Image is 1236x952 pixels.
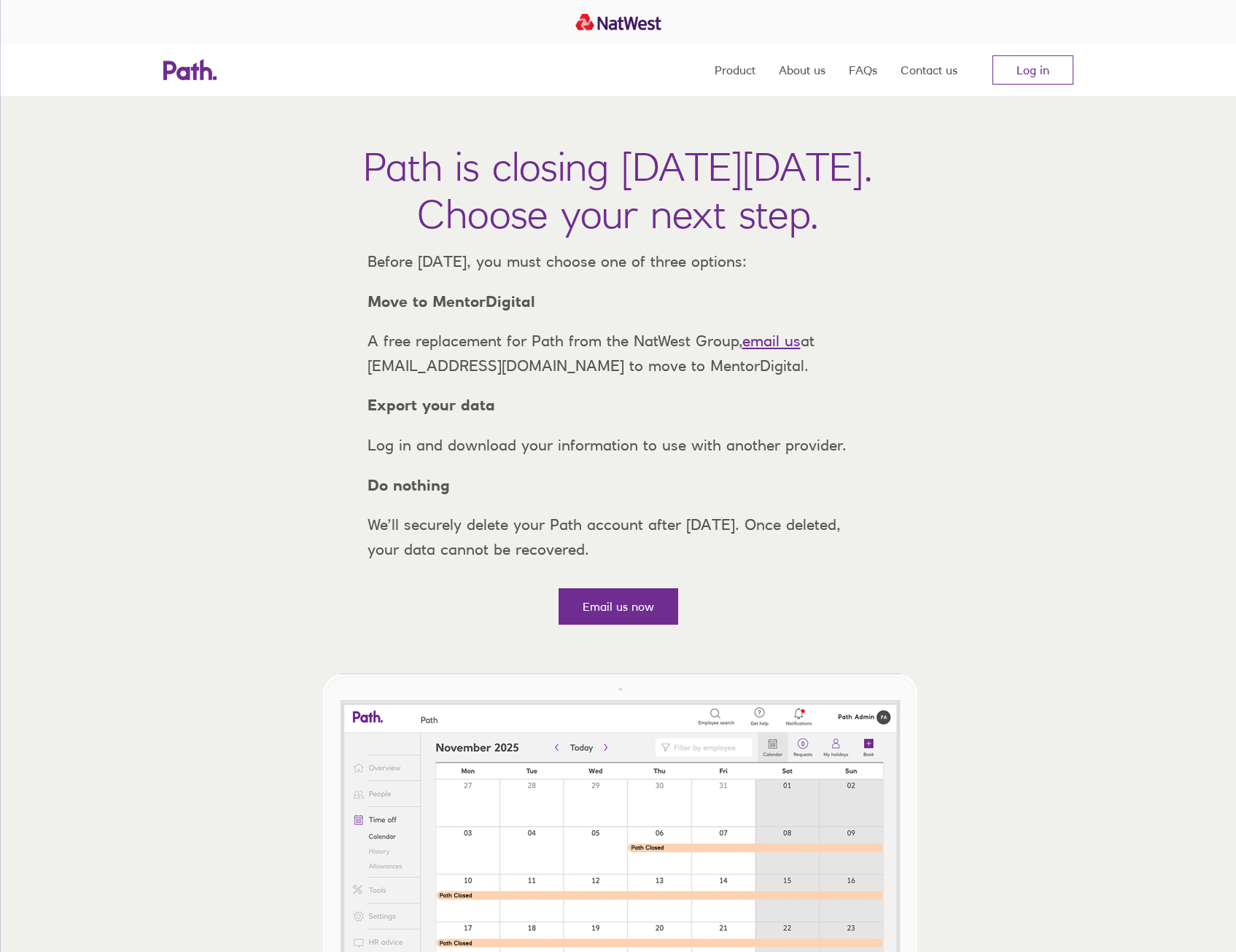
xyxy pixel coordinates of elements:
[368,292,535,311] strong: Move to MentorDigital
[779,44,825,96] a: About us
[356,433,881,458] p: Log in and download your information to use with another provider.
[559,588,678,625] a: Email us now
[992,55,1073,85] a: Log in
[356,249,881,274] p: Before [DATE], you must choose one of three options:
[356,512,881,561] p: We’ll securely delete your Path account after [DATE]. Once deleted, your data cannot be recovered.
[363,143,873,238] h1: Path is closing [DATE][DATE]. Choose your next step.
[742,332,801,350] a: email us
[715,44,755,96] a: Product
[901,44,957,96] a: Contact us
[849,44,877,96] a: FAQs
[368,476,450,494] strong: Do nothing
[368,396,495,414] strong: Export your data
[356,329,881,378] p: A free replacement for Path from the NatWest Group, at [EMAIL_ADDRESS][DOMAIN_NAME] to move to Me...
